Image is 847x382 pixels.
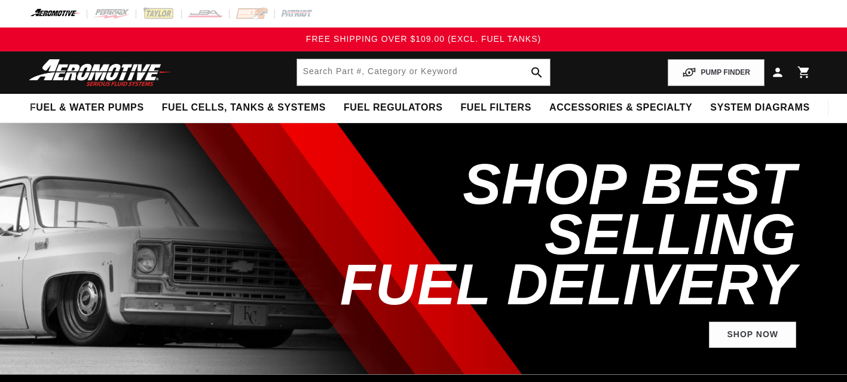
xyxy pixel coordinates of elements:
[451,94,540,122] summary: Fuel Filters
[21,94,153,122] summary: Fuel & Water Pumps
[710,102,809,114] span: System Diagrams
[285,159,796,310] h2: SHOP BEST SELLING FUEL DELIVERY
[668,59,765,86] button: PUMP FINDER
[26,59,175,87] img: Aeromotive
[30,102,144,114] span: Fuel & Water Pumps
[701,94,818,122] summary: System Diagrams
[344,102,442,114] span: Fuel Regulators
[524,59,550,85] button: search button
[335,94,451,122] summary: Fuel Regulators
[709,322,796,349] a: Shop Now
[153,94,335,122] summary: Fuel Cells, Tanks & Systems
[540,94,701,122] summary: Accessories & Specialty
[297,59,551,85] input: Search by Part Number, Category or Keyword
[549,102,692,114] span: Accessories & Specialty
[162,102,326,114] span: Fuel Cells, Tanks & Systems
[460,102,531,114] span: Fuel Filters
[306,34,541,44] span: FREE SHIPPING OVER $109.00 (EXCL. FUEL TANKS)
